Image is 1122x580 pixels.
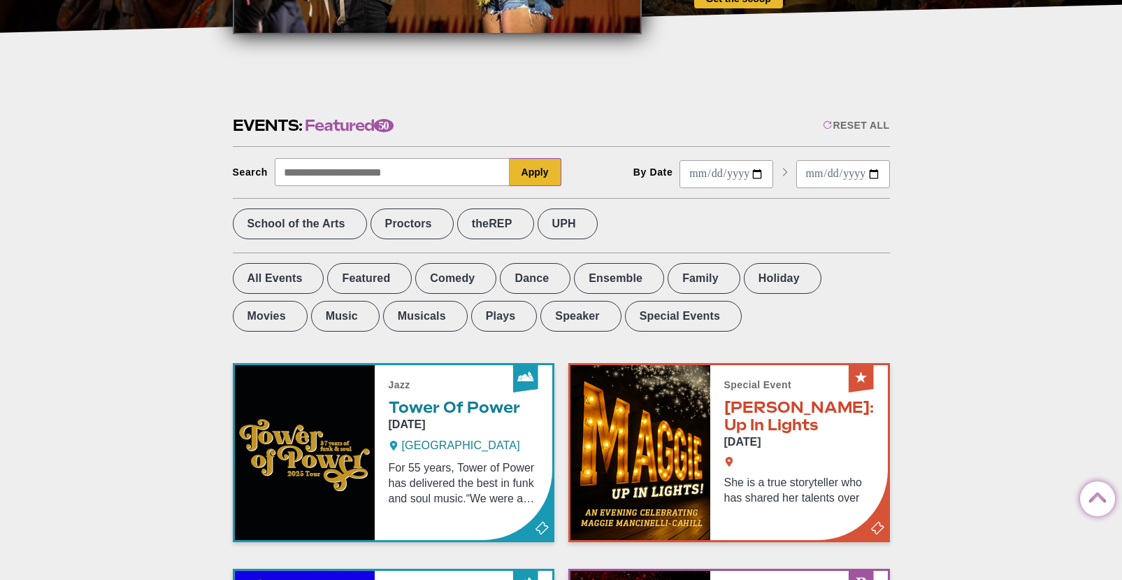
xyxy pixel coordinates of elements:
label: School of the Arts [233,208,367,239]
div: By Date [633,167,673,178]
div: Reset All [823,120,889,131]
h2: Events: [233,115,394,136]
div: Search [233,167,268,178]
label: Speaker [540,301,621,332]
label: Dance [500,263,570,294]
span: Featured [305,115,394,136]
label: Musicals [383,301,468,332]
a: Back to Top [1080,482,1108,510]
label: All Events [233,263,324,294]
label: Ensemble [574,263,664,294]
label: Proctors [371,208,454,239]
label: Plays [471,301,538,332]
label: Holiday [744,263,821,294]
label: Movies [233,301,308,332]
label: Family [668,263,740,294]
label: theREP [457,208,534,239]
label: Featured [327,263,412,294]
button: Apply [510,158,561,186]
label: Music [311,301,380,332]
label: UPH [538,208,598,239]
label: Special Events [625,301,742,332]
span: 50 [374,119,394,132]
label: Comedy [415,263,496,294]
